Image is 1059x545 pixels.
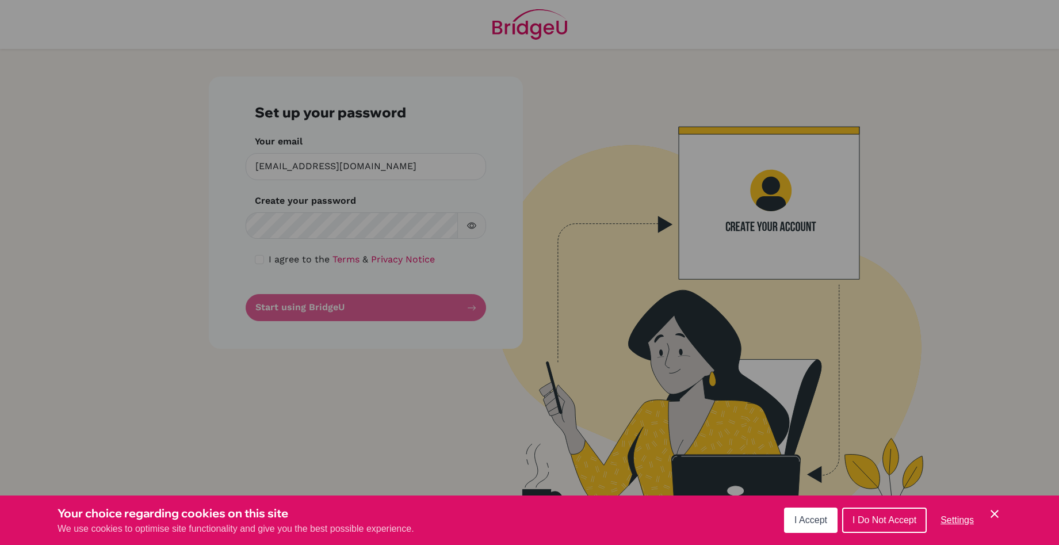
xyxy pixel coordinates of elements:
[784,508,838,533] button: I Accept
[58,505,414,522] h3: Your choice regarding cookies on this site
[852,515,916,525] span: I Do Not Accept
[794,515,827,525] span: I Accept
[58,522,414,536] p: We use cookies to optimise site functionality and give you the best possible experience.
[941,515,974,525] span: Settings
[842,508,927,533] button: I Do Not Accept
[931,509,983,532] button: Settings
[988,507,1001,521] button: Save and close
